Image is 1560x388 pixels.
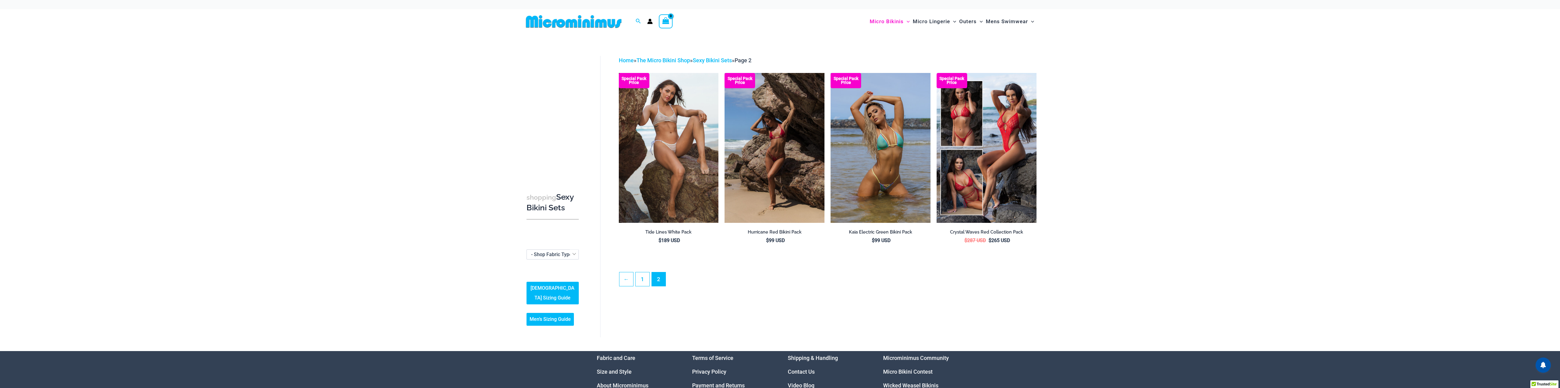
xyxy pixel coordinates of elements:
span: Micro Lingerie [913,14,950,29]
a: Contact Us [788,368,815,375]
a: Micro BikinisMenu ToggleMenu Toggle [868,12,911,31]
span: - Shop Fabric Type [527,250,578,259]
a: OutersMenu ToggleMenu Toggle [958,12,984,31]
a: Privacy Policy [692,368,726,375]
a: Hurricane Red 3277 Tri Top 4277 Thong Bottom 05 Hurricane Red 3277 Tri Top 4277 Thong Bottom 06Hu... [725,73,824,223]
h2: Tide Lines White Pack [619,229,719,235]
a: Microminimus Community [883,355,949,361]
span: Page 2 [652,272,666,286]
bdi: 99 USD [872,238,890,243]
span: Menu Toggle [904,14,910,29]
a: Men’s Sizing Guide [527,313,574,326]
a: Mens SwimwearMenu ToggleMenu Toggle [984,12,1036,31]
img: MM SHOP LOGO FLAT [523,15,624,28]
a: Fabric and Care [597,355,635,361]
a: Home [619,57,634,63]
a: Crystal Waves Red Collection Pack [937,229,1037,237]
bdi: 99 USD [766,238,785,243]
a: ← [619,272,633,286]
nav: Product Pagination [619,272,1037,290]
h2: Kaia Electric Green Bikini Pack [831,229,930,235]
a: Search icon link [636,18,641,25]
span: $ [766,238,769,243]
b: Special Pack Price [831,77,861,85]
a: Terms of Service [692,355,733,361]
a: View Shopping Cart, empty [659,14,673,28]
a: Kaia Electric Green 305 Top 445 Thong 04 Kaia Electric Green 305 Top 445 Thong 05Kaia Electric Gr... [831,73,930,223]
span: Menu Toggle [950,14,956,29]
nav: Site Navigation [867,11,1037,32]
span: - Shop Fabric Type [531,252,572,257]
span: Mens Swimwear [986,14,1028,29]
span: - Shop Fabric Type [527,249,579,259]
span: $ [964,238,967,243]
bdi: 265 USD [989,238,1010,243]
span: $ [659,238,661,243]
a: Tide Lines White 350 Halter Top 470 Thong 05 Tide Lines White 350 Halter Top 470 Thong 03Tide Lin... [619,73,719,223]
a: Collection Pack Crystal Waves 305 Tri Top 4149 Thong 01Crystal Waves 305 Tri Top 4149 Thong 01 [937,73,1037,223]
span: Outers [959,14,977,29]
img: Kaia Electric Green 305 Top 445 Thong 04 [831,73,930,223]
span: Micro Bikinis [870,14,904,29]
a: Page 1 [636,272,649,286]
a: Micro Bikini Contest [883,368,933,375]
h2: Hurricane Red Bikini Pack [725,229,824,235]
span: Menu Toggle [1028,14,1034,29]
span: $ [989,238,991,243]
a: [DEMOGRAPHIC_DATA] Sizing Guide [527,282,579,304]
a: Micro LingerieMenu ToggleMenu Toggle [911,12,958,31]
img: Collection Pack [937,73,1037,223]
b: Special Pack Price [619,77,649,85]
h3: Sexy Bikini Sets [527,192,579,213]
a: Shipping & Handling [788,355,838,361]
a: The Micro Bikini Shop [637,57,690,63]
h2: Crystal Waves Red Collection Pack [937,229,1037,235]
span: Menu Toggle [977,14,983,29]
a: Kaia Electric Green Bikini Pack [831,229,930,237]
bdi: 287 USD [964,238,986,243]
bdi: 189 USD [659,238,680,243]
span: Page 2 [735,57,751,63]
a: Hurricane Red Bikini Pack [725,229,824,237]
img: Hurricane Red 3277 Tri Top 4277 Thong Bottom 05 [725,73,824,223]
a: Tide Lines White Pack [619,229,719,237]
iframe: TrustedSite Certified [527,51,582,173]
img: Tide Lines White 350 Halter Top 470 Thong 05 [619,73,719,223]
span: shopping [527,194,556,201]
span: $ [872,238,875,243]
a: Sexy Bikini Sets [693,57,732,63]
span: » » » [619,57,751,63]
a: Account icon link [647,19,653,24]
b: Special Pack Price [725,77,755,85]
a: Size and Style [597,368,632,375]
b: Special Pack Price [937,77,967,85]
